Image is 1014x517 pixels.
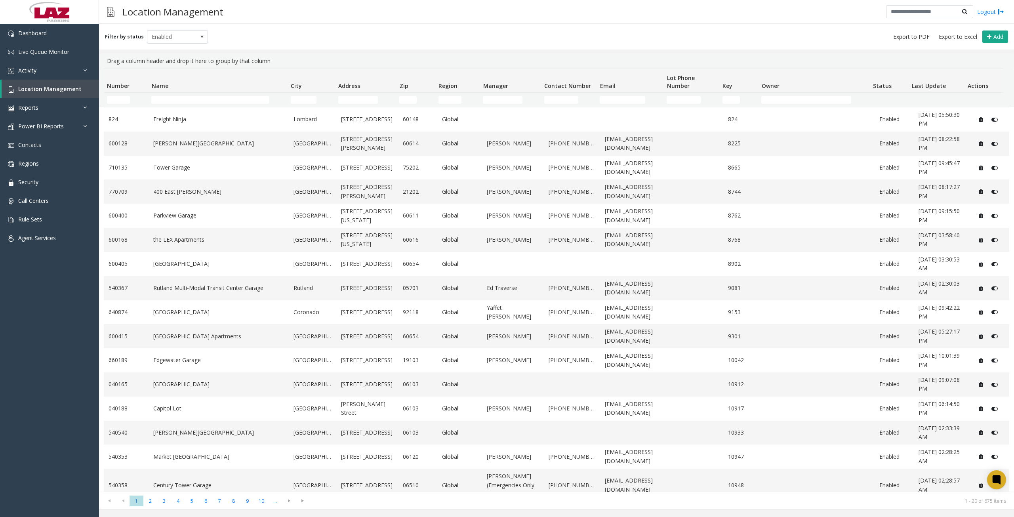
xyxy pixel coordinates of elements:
[8,142,14,149] img: 'icon'
[919,256,960,272] span: [DATE] 03:30:53 AM
[118,2,227,21] h3: Location Management
[153,211,284,220] a: Parkview Garage
[399,96,417,104] input: Zip Filter
[442,163,477,172] a: Global
[987,479,1002,492] button: Disable
[107,96,130,104] input: Number Filter
[153,284,284,292] a: Rutland Multi-Modal Transit Center Garage
[294,428,332,437] a: [GEOGRAPHIC_DATA]
[153,404,284,413] a: Capitol Lot
[975,306,987,319] button: Delete
[109,356,144,364] a: 660189
[993,33,1003,40] span: Add
[8,161,14,167] img: 'icon'
[109,404,144,413] a: 040188
[294,404,332,413] a: [GEOGRAPHIC_DATA]
[105,33,144,40] label: Filter by status
[728,380,758,389] a: 10912
[442,139,477,148] a: Global
[919,159,960,176] span: [DATE] 09:45:47 PM
[294,332,332,341] a: [GEOGRAPHIC_DATA]
[549,187,595,196] a: [PHONE_NUMBER]
[728,235,758,244] a: 8768
[109,235,144,244] a: 600168
[442,187,477,196] a: Global
[294,481,332,490] a: [GEOGRAPHIC_DATA]
[341,481,393,490] a: [STREET_ADDRESS]
[919,327,965,345] a: [DATE] 05:27:17 PM
[605,207,663,225] a: [EMAIL_ADDRESS][DOMAIN_NAME]
[549,356,595,364] a: [PHONE_NUMBER]
[919,424,960,441] span: [DATE] 02:33:39 AM
[341,183,393,200] a: [STREET_ADDRESS][PERSON_NAME]
[403,308,433,317] a: 92118
[879,428,909,437] a: Enabled
[879,259,909,268] a: Enabled
[341,115,393,124] a: [STREET_ADDRESS]
[987,185,1002,198] button: Disable
[879,284,909,292] a: Enabled
[919,376,965,393] a: [DATE] 09:07:08 PM
[975,282,987,294] button: Delete
[879,356,909,364] a: Enabled
[549,139,595,148] a: [PHONE_NUMBER]
[130,496,143,506] span: Page 1
[728,404,758,413] a: 10917
[2,80,99,98] a: Location Management
[104,53,1009,69] div: Drag a column header and drop it here to group by that column
[341,284,393,292] a: [STREET_ADDRESS]
[153,187,284,196] a: 400 East [PERSON_NAME]
[487,404,539,413] a: [PERSON_NAME]
[728,332,758,341] a: 9301
[987,113,1002,126] button: Disable
[341,135,393,153] a: [STREET_ADDRESS][PERSON_NAME]
[987,378,1002,391] button: Disable
[18,234,56,242] span: Agent Services
[728,115,758,124] a: 824
[549,308,595,317] a: [PHONE_NUMBER]
[18,160,39,167] span: Regions
[338,82,360,90] span: Address
[442,115,477,124] a: Global
[987,258,1002,271] button: Disable
[109,332,144,341] a: 600415
[18,104,38,111] span: Reports
[109,187,144,196] a: 770709
[919,304,960,320] span: [DATE] 09:42:22 PM
[919,376,960,392] span: [DATE] 09:07:08 PM
[341,231,393,249] a: [STREET_ADDRESS][US_STATE]
[879,404,909,413] a: Enabled
[975,450,987,463] button: Delete
[605,327,663,345] a: [EMAIL_ADDRESS][DOMAIN_NAME]
[987,402,1002,415] button: Disable
[549,235,595,244] a: [PHONE_NUMBER]
[109,452,144,461] a: 540353
[109,115,144,124] a: 824
[294,163,332,172] a: [GEOGRAPHIC_DATA]
[294,187,332,196] a: [GEOGRAPHIC_DATA]
[939,33,977,41] span: Export to Excel
[879,380,909,389] a: Enabled
[728,308,758,317] a: 9153
[728,356,758,364] a: 10042
[549,404,595,413] a: [PHONE_NUMBER]
[919,400,960,416] span: [DATE] 06:14:50 PM
[487,163,539,172] a: [PERSON_NAME]
[919,159,965,177] a: [DATE] 09:45:47 PM
[254,496,268,506] span: Page 10
[107,2,114,21] img: pageIcon
[152,82,168,90] span: Name
[403,428,433,437] a: 06103
[605,400,663,418] a: [EMAIL_ADDRESS][DOMAIN_NAME]
[442,404,477,413] a: Global
[442,452,477,461] a: Global
[975,137,987,150] button: Delete
[975,330,987,343] button: Delete
[919,280,960,296] span: [DATE] 02:30:03 AM
[109,308,144,317] a: 640874
[18,122,64,130] span: Power BI Reports
[153,259,284,268] a: [GEOGRAPHIC_DATA]
[403,115,433,124] a: 60148
[341,428,393,437] a: [STREET_ADDRESS]
[403,139,433,148] a: 60614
